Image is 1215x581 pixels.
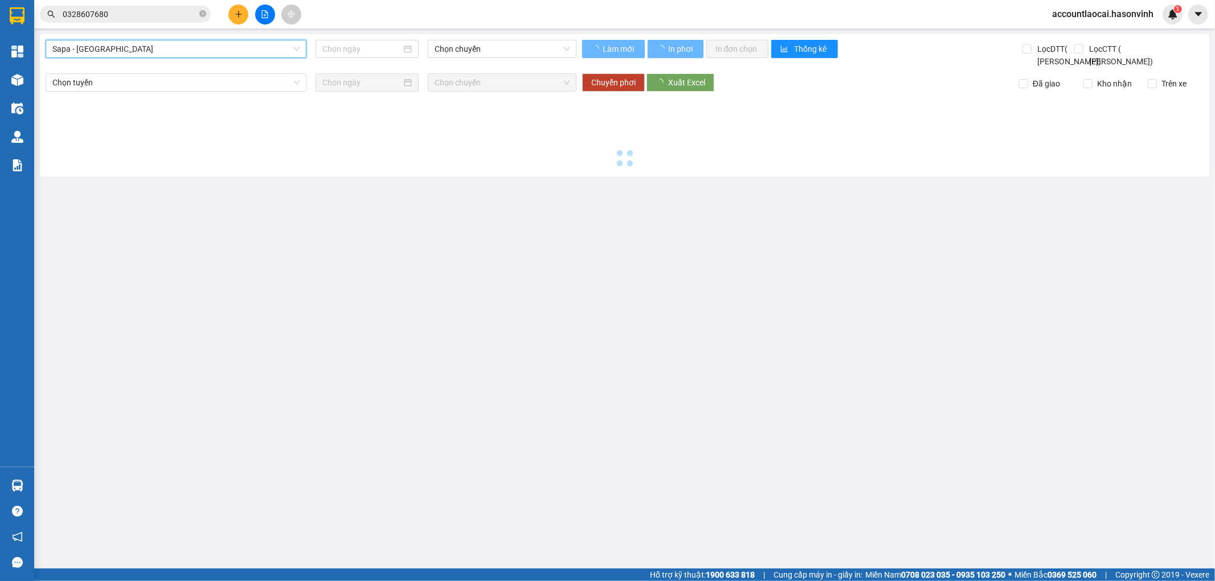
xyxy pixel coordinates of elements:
span: caret-down [1193,9,1204,19]
span: Chọn chuyến [435,40,569,57]
span: Đã giao [1028,77,1065,90]
span: Miền Nam [865,568,1005,581]
img: dashboard-icon [11,46,23,57]
span: | [763,568,765,581]
img: warehouse-icon [11,480,23,492]
strong: 0369 525 060 [1048,570,1097,579]
span: close-circle [199,9,206,20]
span: In phơi [668,43,694,55]
span: Trên xe [1157,77,1191,90]
span: Sapa - Hà Tĩnh [52,40,300,57]
span: close-circle [199,10,206,17]
span: notification [12,531,23,542]
img: solution-icon [11,159,23,171]
button: Làm mới [582,40,645,58]
span: 1 [1176,5,1180,13]
button: aim [281,5,301,24]
button: bar-chartThống kê [771,40,838,58]
button: In đơn chọn [706,40,768,58]
img: warehouse-icon [11,131,23,143]
span: aim [287,10,295,18]
button: caret-down [1188,5,1208,24]
span: Kho nhận [1093,77,1136,90]
span: Chọn chuyến [435,74,569,91]
strong: 0708 023 035 - 0935 103 250 [901,570,1005,579]
strong: 1900 633 818 [706,570,755,579]
span: ⚪️ [1008,572,1012,577]
span: message [12,557,23,568]
button: plus [228,5,248,24]
img: warehouse-icon [11,102,23,114]
span: loading [591,45,601,53]
span: search [47,10,55,18]
span: Lọc DTT( [PERSON_NAME]) [1033,43,1103,68]
button: Xuất Excel [647,73,714,92]
span: | [1105,568,1107,581]
span: Lọc CTT ( [PERSON_NAME]) [1085,43,1155,68]
sup: 1 [1174,5,1182,13]
img: icon-new-feature [1168,9,1178,19]
span: loading [657,45,666,53]
span: Thống kê [795,43,829,55]
span: Miền Bắc [1014,568,1097,581]
button: file-add [255,5,275,24]
img: logo-vxr [10,7,24,24]
span: Chọn tuyến [52,74,300,91]
span: Làm mới [603,43,636,55]
span: file-add [261,10,269,18]
img: warehouse-icon [11,74,23,86]
span: Hỗ trợ kỹ thuật: [650,568,755,581]
span: plus [235,10,243,18]
span: question-circle [12,506,23,517]
span: copyright [1152,571,1160,579]
span: bar-chart [780,45,790,54]
span: accountlaocai.hasonvinh [1043,7,1163,21]
button: Chuyển phơi [582,73,645,92]
button: In phơi [648,40,703,58]
span: Cung cấp máy in - giấy in: [774,568,862,581]
input: Chọn ngày [322,43,402,55]
input: Tìm tên, số ĐT hoặc mã đơn [63,8,197,20]
input: Chọn ngày [322,76,402,89]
